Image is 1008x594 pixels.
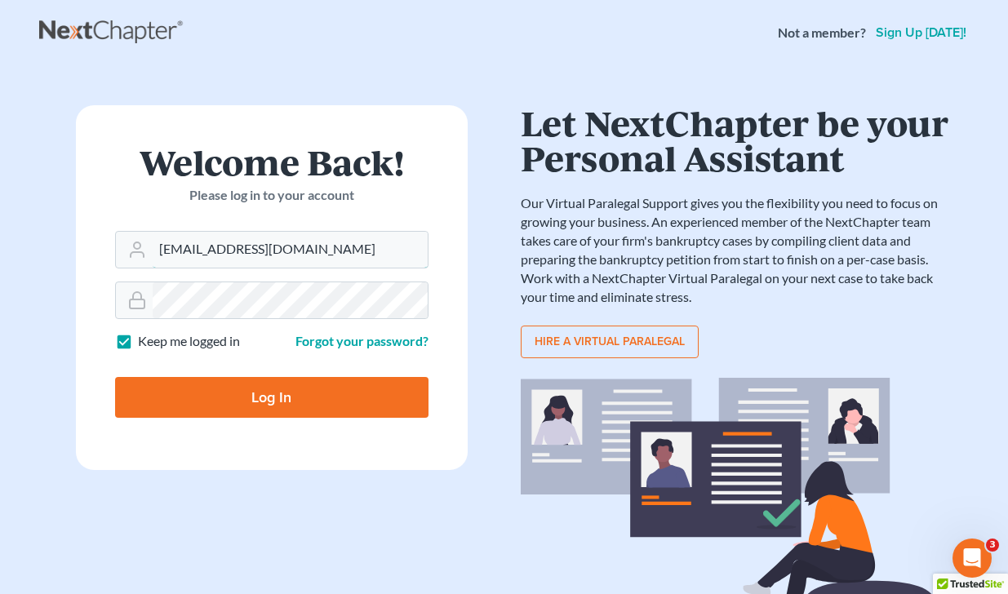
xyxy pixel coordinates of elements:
a: Sign up [DATE]! [873,26,970,39]
a: Forgot your password? [295,333,429,348]
label: Keep me logged in [138,332,240,351]
input: Email Address [153,232,428,268]
p: Please log in to your account [115,186,429,205]
span: 3 [986,539,999,552]
input: Log In [115,377,429,418]
a: Hire a virtual paralegal [521,326,699,358]
iframe: Intercom live chat [952,539,992,578]
h1: Let NextChapter be your Personal Assistant [521,105,953,175]
p: Our Virtual Paralegal Support gives you the flexibility you need to focus on growing your busines... [521,194,953,306]
h1: Welcome Back! [115,144,429,180]
strong: Not a member? [778,24,866,42]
